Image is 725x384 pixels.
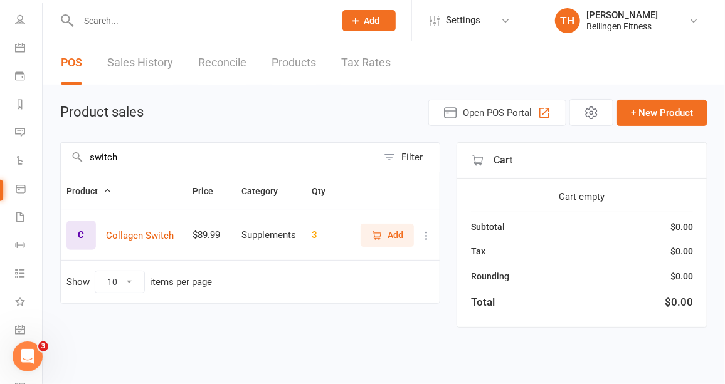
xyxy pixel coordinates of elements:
button: Product [66,184,112,199]
span: Add [388,228,403,242]
button: Qty [312,184,339,199]
span: Product [66,186,112,196]
a: Reports [15,91,43,120]
div: $0.00 [665,294,693,311]
a: Tax Rates [341,41,391,85]
button: Filter [378,143,440,172]
div: Bellingen Fitness [586,21,658,32]
div: Supplements [241,230,300,241]
button: Category [241,184,292,199]
button: Open POS Portal [428,100,566,126]
div: $89.99 [193,230,230,241]
a: Products [272,41,316,85]
div: 3 [312,230,342,241]
div: Rounding [471,269,509,283]
a: Calendar [15,35,43,63]
span: Category [241,186,292,196]
span: Settings [446,6,480,34]
a: General attendance kiosk mode [15,317,43,345]
div: Subtotal [471,220,505,234]
div: [PERSON_NAME] [586,9,658,21]
div: Cart empty [471,189,693,204]
button: Collagen Switch [106,228,174,243]
button: Add [342,10,396,31]
span: 3 [38,341,48,351]
a: Reconcile [198,41,246,85]
iframe: Intercom live chat [13,341,43,371]
div: $0.00 [670,220,693,234]
a: What's New [15,289,43,317]
div: Show [66,271,212,293]
div: Cart [457,143,707,179]
div: Set product image [66,221,96,250]
a: People [15,7,43,35]
div: $0.00 [670,269,693,283]
input: Search... [75,12,326,29]
span: Price [193,186,227,196]
span: Qty [312,186,339,196]
div: Filter [401,150,423,165]
a: Sales History [107,41,173,85]
div: Tax [471,244,485,258]
button: + New Product [617,100,707,126]
span: Open POS Portal [463,105,532,120]
span: Add [364,16,380,26]
a: Product Sales [15,176,43,204]
button: Price [193,184,227,199]
div: $0.00 [670,244,693,258]
input: Search products by name, or scan product code [61,143,378,172]
a: Payments [15,63,43,91]
div: Total [471,294,495,311]
div: TH [555,8,580,33]
button: Add [361,224,414,246]
a: POS [61,41,82,85]
h1: Product sales [60,105,144,120]
div: items per page [150,277,212,288]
